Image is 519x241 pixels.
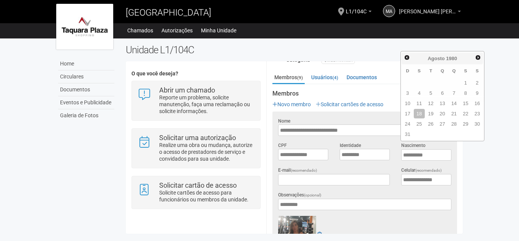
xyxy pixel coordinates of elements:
[460,99,471,108] a: 15
[449,88,460,98] a: 7
[58,70,114,83] a: Circulares
[437,119,448,129] a: 27
[475,54,481,61] span: Próximo
[406,68,409,73] span: Domingo
[402,109,413,118] a: 17
[460,109,471,118] a: 22
[58,96,114,109] a: Eventos e Publicidade
[291,168,317,172] span: (recomendado)
[449,99,460,108] a: 14
[402,129,413,139] a: 31
[446,56,457,61] span: 1980
[58,57,114,70] a: Home
[278,167,317,174] label: E-mail
[426,88,437,98] a: 5
[161,25,193,36] a: Autorizações
[402,119,413,129] a: 24
[332,75,338,80] small: (4)
[464,68,467,73] span: Sexta
[472,109,483,118] a: 23
[449,119,460,129] a: 28
[414,109,425,118] a: 18
[346,1,367,14] span: L1/104C
[201,25,236,36] a: Minha Unidade
[58,83,114,96] a: Documentos
[460,88,471,98] a: 8
[402,53,411,62] a: Anterior
[317,231,322,238] a: Remover
[426,109,437,118] a: 19
[159,134,236,142] strong: Solicitar uma autorização
[429,68,432,73] span: Terça
[402,88,413,98] a: 3
[460,78,471,88] a: 1
[278,192,321,199] label: Observações
[159,94,255,115] p: Reporte um problema, solicite manutenção, faça uma reclamação ou solicite informações.
[131,71,260,77] h4: O que você deseja?
[383,5,395,17] a: MA
[441,68,444,73] span: Quarta
[159,142,255,162] p: Realize uma obra ou mudança, autorize o acesso de prestadores de serviço e convidados para sua un...
[460,119,471,129] a: 29
[472,99,483,108] a: 16
[272,72,305,84] a: Membros(9)
[138,87,254,115] a: Abrir um chamado Reporte um problema, solicite manutenção, faça uma reclamação ou solicite inform...
[452,68,456,73] span: Quinta
[138,182,254,203] a: Solicitar cartão de acesso Solicite cartões de acesso para funcionários ou membros da unidade.
[473,53,482,62] a: Próximo
[402,99,413,108] a: 10
[426,99,437,108] a: 12
[418,68,421,73] span: Segunda
[127,25,153,36] a: Chamados
[138,134,254,162] a: Solicitar uma autorização Realize uma obra ou mudança, autorize o acesso de prestadores de serviç...
[126,7,211,18] span: [GEOGRAPHIC_DATA]
[58,109,114,122] a: Galeria de Fotos
[278,118,290,124] label: Nome
[414,88,425,98] a: 4
[437,88,448,98] a: 6
[272,101,311,107] a: Novo membro
[414,99,425,108] a: 11
[404,54,410,61] span: Anterior
[401,167,442,174] label: Celular
[415,168,442,172] span: (recomendado)
[56,4,113,49] img: logo.jpg
[159,181,237,189] strong: Solicitar cartão de acesso
[476,68,479,73] span: Sábado
[472,78,483,88] a: 2
[428,56,445,61] span: Agosto
[401,142,426,149] label: Nascimento
[159,189,255,203] p: Solicite cartões de acesso para funcionários ou membros da unidade.
[272,90,457,97] strong: Membros
[340,142,361,149] label: Identidade
[437,99,448,108] a: 13
[278,142,287,149] label: CPF
[316,101,383,107] a: Solicitar cartões de acesso
[304,193,321,197] span: (opcional)
[159,86,215,94] strong: Abrir um chamado
[126,44,463,56] h2: Unidade L1/104C
[399,1,456,14] span: Marcelo Azevedo Gomes de Magalhaes
[472,119,483,129] a: 30
[426,119,437,129] a: 26
[297,75,303,80] small: (9)
[449,109,460,118] a: 21
[346,10,372,16] a: L1/104C
[309,72,340,83] a: Usuários(4)
[472,88,483,98] a: 9
[437,109,448,118] a: 20
[414,119,425,129] a: 25
[399,10,461,16] a: [PERSON_NAME] [PERSON_NAME]
[345,72,379,83] a: Documentos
